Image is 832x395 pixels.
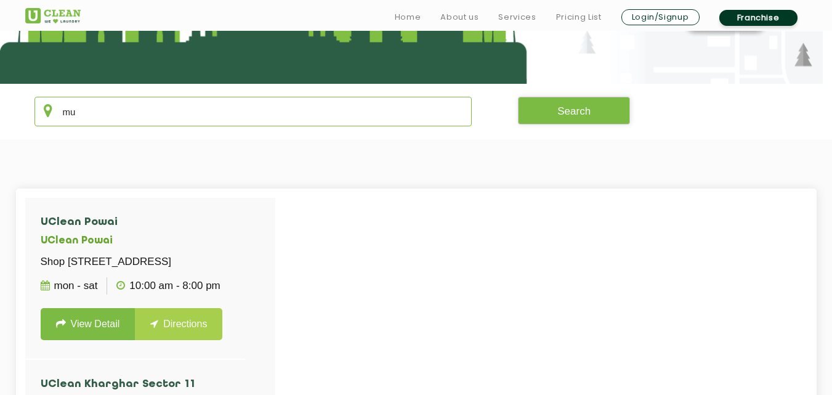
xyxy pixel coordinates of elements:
[41,216,230,229] h4: UClean Powai
[34,97,472,126] input: Enter city/area/pin Code
[498,10,536,25] a: Services
[135,308,222,340] a: Directions
[41,277,98,295] p: Mon - Sat
[395,10,421,25] a: Home
[719,10,798,26] a: Franchise
[556,10,602,25] a: Pricing List
[41,378,227,391] h4: UClean Kharghar Sector 11
[41,308,135,340] a: View Detail
[518,97,630,124] button: Search
[116,277,220,295] p: 10:00 AM - 8:00 PM
[621,9,700,25] a: Login/Signup
[25,8,81,23] img: UClean Laundry and Dry Cleaning
[41,235,230,247] h5: UClean Powai
[41,253,230,271] p: Shop [STREET_ADDRESS]
[440,10,479,25] a: About us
